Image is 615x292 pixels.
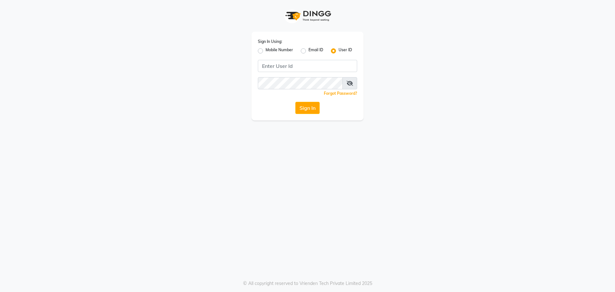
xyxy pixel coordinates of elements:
label: Email ID [308,47,323,55]
input: Username [258,60,357,72]
label: Mobile Number [266,47,293,55]
button: Sign In [295,102,320,114]
label: User ID [339,47,352,55]
label: Sign In Using: [258,39,282,45]
input: Username [258,77,343,89]
img: logo1.svg [282,6,333,25]
a: Forgot Password? [324,91,357,96]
